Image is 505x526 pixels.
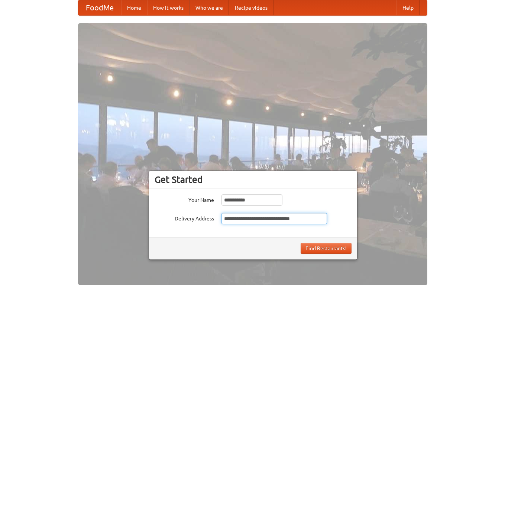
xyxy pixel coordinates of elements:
a: Who we are [190,0,229,15]
h3: Get Started [155,174,352,185]
button: Find Restaurants! [301,243,352,254]
a: Recipe videos [229,0,273,15]
a: How it works [147,0,190,15]
a: FoodMe [78,0,121,15]
a: Home [121,0,147,15]
a: Help [396,0,420,15]
label: Delivery Address [155,213,214,222]
label: Your Name [155,194,214,204]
